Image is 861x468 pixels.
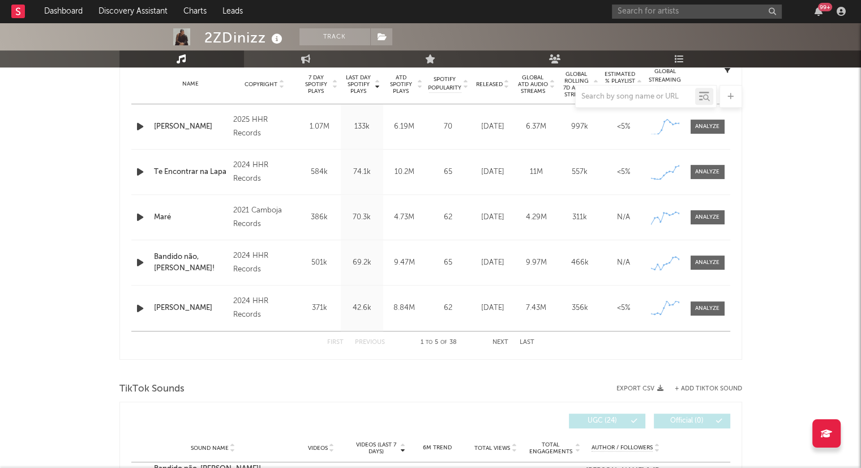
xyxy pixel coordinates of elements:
[386,121,423,133] div: 6.19M
[561,303,599,314] div: 356k
[386,257,423,269] div: 9.47M
[154,167,228,178] a: Te Encontrar na Lapa
[492,339,508,346] button: Next
[429,257,468,269] div: 65
[233,159,295,186] div: 2024 HHR Records
[561,167,599,178] div: 557k
[429,121,468,133] div: 70
[675,386,742,392] button: + Add TikTok Sound
[301,303,338,314] div: 371k
[561,212,599,223] div: 311k
[299,28,370,45] button: Track
[408,336,470,350] div: 1 5 38
[301,121,338,133] div: 1.07M
[327,339,344,346] button: First
[605,257,642,269] div: N/A
[301,167,338,178] div: 584k
[517,121,555,133] div: 6.37M
[426,340,432,345] span: to
[233,113,295,141] div: 2025 HHR Records
[301,212,338,223] div: 386k
[344,212,380,223] div: 70.3k
[520,339,534,346] button: Last
[576,92,695,101] input: Search by song name or URL
[474,445,510,452] span: Total Views
[569,414,645,428] button: UGC(24)
[204,28,285,47] div: 2ZDinizz
[592,444,653,452] span: Author / Followers
[429,303,468,314] div: 62
[818,3,832,11] div: 99 +
[429,212,468,223] div: 62
[344,167,380,178] div: 74.1k
[815,7,823,16] button: 99+
[561,121,599,133] div: 997k
[517,74,549,95] span: Global ATD Audio Streams
[386,74,416,95] span: ATD Spotify Plays
[561,71,592,98] span: Global Rolling 7D Audio Streams
[308,445,328,452] span: Videos
[648,67,682,101] div: Global Streaming Trend (Last 60D)
[429,167,468,178] div: 65
[517,212,555,223] div: 4.29M
[528,441,573,455] span: Total Engagements
[411,444,464,452] div: 6M Trend
[154,252,228,274] a: Bandido não, [PERSON_NAME]!
[474,303,512,314] div: [DATE]
[233,249,295,276] div: 2024 HHR Records
[353,441,399,455] span: Videos (last 7 days)
[612,5,782,19] input: Search for artists
[428,75,461,92] span: Spotify Popularity
[561,257,599,269] div: 466k
[344,257,380,269] div: 69.2k
[154,303,228,314] a: [PERSON_NAME]
[344,303,380,314] div: 42.6k
[605,121,642,133] div: <5%
[344,74,374,95] span: Last Day Spotify Plays
[386,303,423,314] div: 8.84M
[605,303,642,314] div: <5%
[663,386,742,392] button: + Add TikTok Sound
[191,445,229,452] span: Sound Name
[301,257,338,269] div: 501k
[301,74,331,95] span: 7 Day Spotify Plays
[154,212,228,223] a: Maré
[517,303,555,314] div: 7.43M
[474,257,512,269] div: [DATE]
[605,167,642,178] div: <5%
[654,414,730,428] button: Official(0)
[344,121,380,133] div: 133k
[154,121,228,133] a: [PERSON_NAME]
[605,212,642,223] div: N/A
[233,204,295,231] div: 2021 Camboja Records
[245,81,277,88] span: Copyright
[605,71,636,98] span: Estimated % Playlist Streams Last Day
[154,80,228,88] div: Name
[355,339,385,346] button: Previous
[517,167,555,178] div: 11M
[440,340,447,345] span: of
[476,81,503,88] span: Released
[474,121,512,133] div: [DATE]
[661,418,713,424] span: Official ( 0 )
[119,382,185,396] span: TikTok Sounds
[517,257,555,269] div: 9.97M
[386,212,423,223] div: 4.73M
[576,418,628,424] span: UGC ( 24 )
[474,212,512,223] div: [DATE]
[386,167,423,178] div: 10.2M
[474,167,512,178] div: [DATE]
[233,295,295,322] div: 2024 HHR Records
[616,385,663,392] button: Export CSV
